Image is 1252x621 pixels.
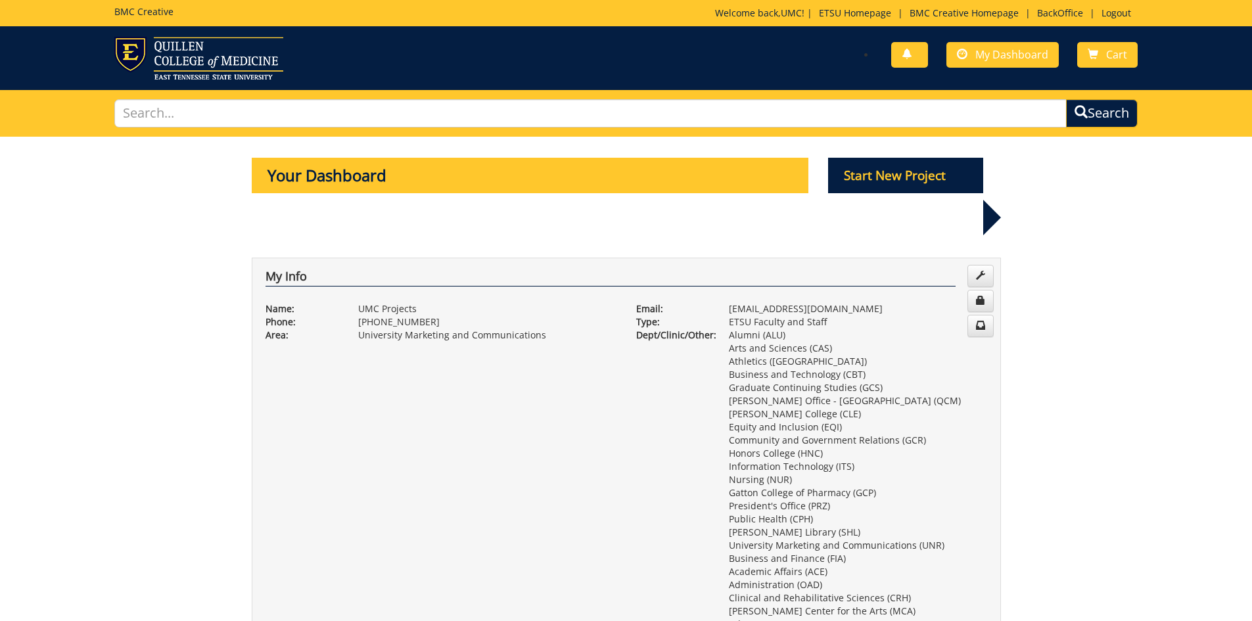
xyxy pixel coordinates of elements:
p: Graduate Continuing Studies (GCS) [729,381,987,394]
p: [EMAIL_ADDRESS][DOMAIN_NAME] [729,302,987,315]
p: Information Technology (ITS) [729,460,987,473]
p: Alumni (ALU) [729,329,987,342]
p: Nursing (NUR) [729,473,987,486]
p: Area: [266,329,338,342]
p: [PERSON_NAME] College (CLE) [729,407,987,421]
a: Logout [1095,7,1138,19]
p: Email: [636,302,709,315]
p: Name: [266,302,338,315]
p: Equity and Inclusion (EQI) [729,421,987,434]
p: Public Health (CPH) [729,513,987,526]
p: Administration (OAD) [729,578,987,591]
p: President's Office (PRZ) [729,499,987,513]
p: Phone: [266,315,338,329]
span: My Dashboard [975,47,1048,62]
a: Change Password [967,290,994,312]
a: BackOffice [1031,7,1090,19]
p: [PERSON_NAME] Library (SHL) [729,526,987,539]
a: UMC [781,7,802,19]
p: Gatton College of Pharmacy (GCP) [729,486,987,499]
p: University Marketing and Communications (UNR) [729,539,987,552]
p: University Marketing and Communications [358,329,616,342]
p: Academic Affairs (ACE) [729,565,987,578]
p: [PERSON_NAME] Office - [GEOGRAPHIC_DATA] (QCM) [729,394,987,407]
a: Edit Info [967,265,994,287]
a: BMC Creative Homepage [903,7,1025,19]
a: ETSU Homepage [812,7,898,19]
p: Clinical and Rehabilitative Sciences (CRH) [729,591,987,605]
p: Arts and Sciences (CAS) [729,342,987,355]
p: Welcome back, ! | | | | [715,7,1138,20]
p: Athletics ([GEOGRAPHIC_DATA]) [729,355,987,368]
p: ETSU Faculty and Staff [729,315,987,329]
a: My Dashboard [946,42,1059,68]
p: Honors College (HNC) [729,447,987,460]
p: Type: [636,315,709,329]
p: [PERSON_NAME] Center for the Arts (MCA) [729,605,987,618]
p: [PHONE_NUMBER] [358,315,616,329]
p: Dept/Clinic/Other: [636,329,709,342]
p: Business and Technology (CBT) [729,368,987,381]
p: Your Dashboard [252,158,809,193]
span: Cart [1106,47,1127,62]
p: Start New Project [828,158,983,193]
p: Community and Government Relations (GCR) [729,434,987,447]
input: Search... [114,99,1067,127]
img: ETSU logo [114,37,283,80]
a: Change Communication Preferences [967,315,994,337]
button: Search [1066,99,1138,127]
a: Cart [1077,42,1138,68]
p: Business and Finance (FIA) [729,552,987,565]
h4: My Info [266,270,956,287]
a: Start New Project [828,170,983,183]
h5: BMC Creative [114,7,174,16]
p: UMC Projects [358,302,616,315]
